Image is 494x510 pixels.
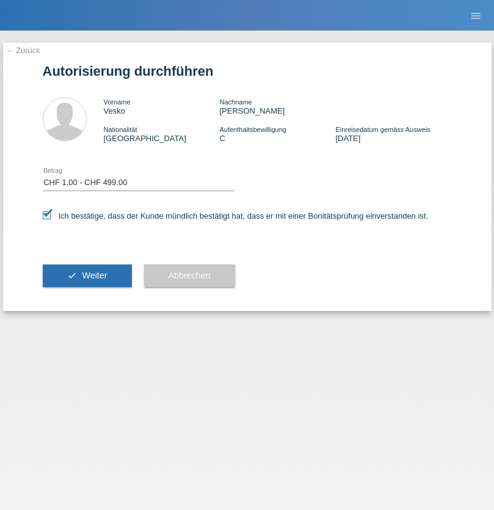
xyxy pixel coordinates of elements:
[104,98,131,106] span: Vorname
[335,125,451,143] div: [DATE]
[470,10,482,22] i: menu
[67,271,77,280] i: check
[219,97,335,115] div: [PERSON_NAME]
[219,125,335,143] div: C
[219,98,252,106] span: Nachname
[43,64,452,79] h1: Autorisierung durchführen
[219,126,286,133] span: Aufenthaltsbewilligung
[82,271,107,280] span: Weiter
[43,264,132,288] button: check Weiter
[104,97,220,115] div: Vesko
[144,264,235,288] button: Abbrechen
[43,211,429,220] label: Ich bestätige, dass der Kunde mündlich bestätigt hat, dass er mit einer Bonitätsprüfung einversta...
[335,126,430,133] span: Einreisedatum gemäss Ausweis
[104,125,220,143] div: [GEOGRAPHIC_DATA]
[169,271,211,280] span: Abbrechen
[104,126,137,133] span: Nationalität
[463,12,488,19] a: menu
[6,46,40,55] a: ← Zurück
